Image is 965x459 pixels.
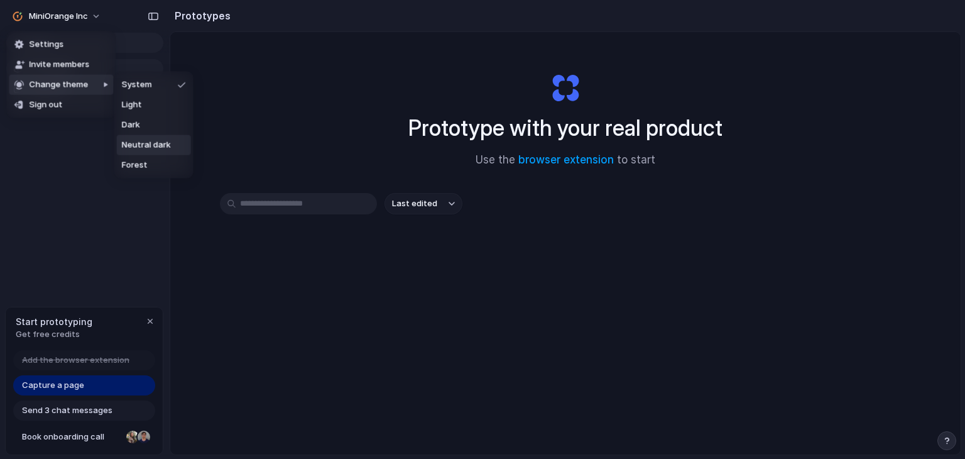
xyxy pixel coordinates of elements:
span: Invite members [29,58,89,71]
span: Dark [122,119,140,131]
span: Light [122,99,142,111]
span: Sign out [29,99,62,111]
span: Change theme [29,79,88,91]
span: Neutral dark [122,139,171,152]
span: Settings [29,38,63,51]
span: System [122,79,152,91]
span: Forest [122,159,148,172]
